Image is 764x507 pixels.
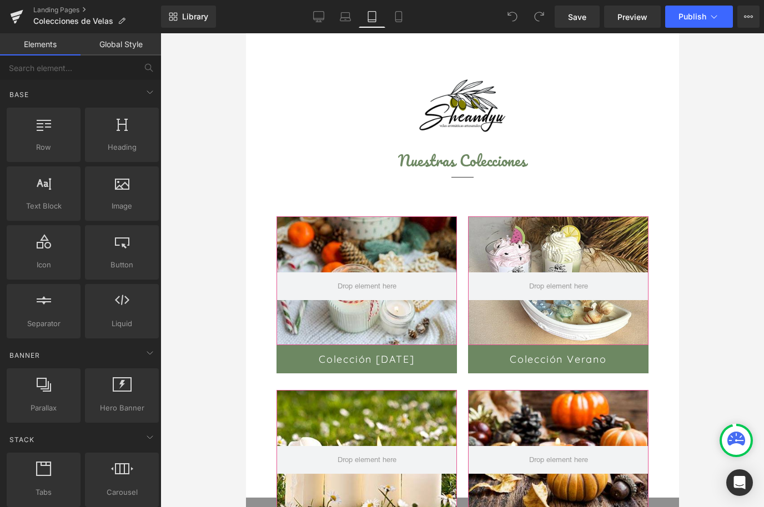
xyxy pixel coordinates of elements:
[10,259,77,271] span: Icon
[359,6,385,28] a: Tablet
[16,473,339,503] span: Nuestra Web almacena cookies para intentar que recibas la mejor experiencia de uso.
[501,6,524,28] button: Undo
[568,11,586,23] span: Save
[182,12,208,22] span: Library
[10,141,77,153] span: Row
[88,402,155,414] span: Hero Banner
[25,117,408,138] h2: Nuestras Colecciones
[305,6,332,28] a: Desktop
[10,486,77,498] span: Tabs
[88,200,155,212] span: Image
[8,350,41,361] span: Banner
[10,200,77,212] span: Text Block
[385,6,412,28] a: Mobile
[528,6,550,28] button: Redo
[267,493,358,506] span: Colección Otoño
[161,6,216,28] a: New Library
[88,318,155,329] span: Liquid
[88,486,155,498] span: Carousel
[726,469,753,496] div: Open Intercom Messenger
[264,320,361,332] span: Colección Verano
[617,11,647,23] span: Preview
[8,89,30,100] span: Base
[604,6,661,28] a: Preview
[665,6,733,28] button: Publish
[332,6,359,28] a: Laptop
[737,6,760,28] button: More
[88,259,155,271] span: Button
[10,318,77,329] span: Separator
[33,6,161,14] a: Landing Pages
[81,33,161,55] a: Global Style
[88,141,155,153] span: Heading
[8,434,36,445] span: Stack
[678,12,706,21] span: Publish
[222,312,403,341] a: Colección Verano
[73,320,169,332] span: Colección [DATE]
[31,312,211,341] a: Colección [DATE]
[10,402,77,414] span: Parallax
[33,17,113,26] span: Colecciones de Velas
[63,493,178,506] span: Colección Primavera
